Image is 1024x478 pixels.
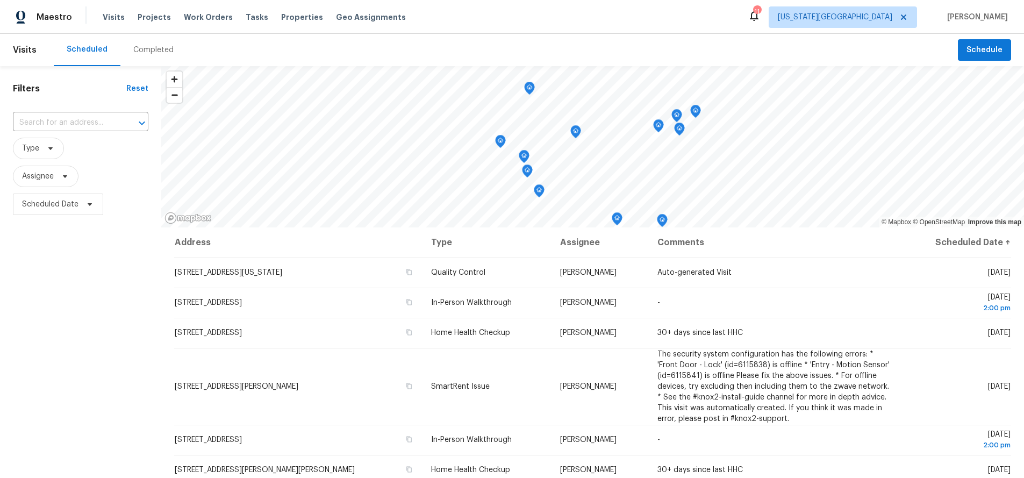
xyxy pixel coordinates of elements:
span: In-Person Walkthrough [431,299,512,306]
span: - [657,299,660,306]
div: Map marker [674,123,685,139]
div: 2:00 pm [908,303,1011,313]
div: 2:00 pm [908,440,1011,451]
span: [DATE] [908,431,1011,451]
div: Map marker [612,212,622,229]
div: Reset [126,83,148,94]
div: Map marker [522,165,533,181]
button: Copy Address [404,465,414,474]
button: Copy Address [404,297,414,307]
span: Zoom out [167,88,182,103]
th: Address [174,227,423,258]
span: 30+ days since last HHC [657,466,743,474]
span: Scheduled Date [22,199,78,210]
span: Properties [281,12,323,23]
span: [PERSON_NAME] [560,466,617,474]
th: Scheduled Date ↑ [900,227,1011,258]
a: OpenStreetMap [913,218,965,226]
div: Map marker [570,125,581,142]
a: Mapbox [882,218,911,226]
div: Map marker [534,184,545,201]
div: Completed [133,45,174,55]
button: Zoom out [167,87,182,103]
button: Copy Address [404,434,414,444]
span: The security system configuration has the following errors: * 'Front Door - Lock' (id=6115838) is... [657,351,890,423]
span: Quality Control [431,269,485,276]
span: Work Orders [184,12,233,23]
div: Map marker [653,119,664,136]
span: [DATE] [988,329,1011,337]
div: Scheduled [67,44,108,55]
div: 11 [753,6,761,17]
button: Open [134,116,149,131]
span: [PERSON_NAME] [560,269,617,276]
span: [STREET_ADDRESS][PERSON_NAME] [175,383,298,390]
span: [STREET_ADDRESS][US_STATE] [175,269,282,276]
button: Zoom in [167,72,182,87]
span: [DATE] [908,294,1011,313]
span: [PERSON_NAME] [560,383,617,390]
div: Map marker [657,214,668,231]
span: [US_STATE][GEOGRAPHIC_DATA] [778,12,892,23]
button: Copy Address [404,381,414,391]
span: Home Health Checkup [431,329,510,337]
div: Map marker [495,135,506,152]
span: [PERSON_NAME] [560,436,617,444]
span: - [657,436,660,444]
th: Assignee [552,227,649,258]
a: Mapbox homepage [164,212,212,224]
span: [STREET_ADDRESS] [175,299,242,306]
div: Map marker [671,109,682,126]
span: Maestro [37,12,72,23]
span: Geo Assignments [336,12,406,23]
span: [STREET_ADDRESS] [175,436,242,444]
span: [PERSON_NAME] [560,329,617,337]
span: Type [22,143,39,154]
canvas: Map [161,66,1024,227]
button: Schedule [958,39,1011,61]
span: 30+ days since last HHC [657,329,743,337]
span: [DATE] [988,383,1011,390]
span: Projects [138,12,171,23]
span: [DATE] [988,466,1011,474]
span: In-Person Walkthrough [431,436,512,444]
div: Map marker [524,82,535,98]
button: Copy Address [404,327,414,337]
span: [PERSON_NAME] [560,299,617,306]
span: Auto-generated Visit [657,269,732,276]
div: Map marker [690,105,701,122]
span: Home Health Checkup [431,466,510,474]
div: Map marker [519,150,529,167]
h1: Filters [13,83,126,94]
span: [STREET_ADDRESS] [175,329,242,337]
span: [DATE] [988,269,1011,276]
th: Comments [649,227,900,258]
a: Improve this map [968,218,1021,226]
span: Assignee [22,171,54,182]
input: Search for an address... [13,115,118,131]
button: Copy Address [404,267,414,277]
span: SmartRent Issue [431,383,490,390]
th: Type [423,227,552,258]
span: Schedule [966,44,1002,57]
span: [PERSON_NAME] [943,12,1008,23]
span: Visits [103,12,125,23]
span: [STREET_ADDRESS][PERSON_NAME][PERSON_NAME] [175,466,355,474]
span: Visits [13,38,37,62]
span: Tasks [246,13,268,21]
